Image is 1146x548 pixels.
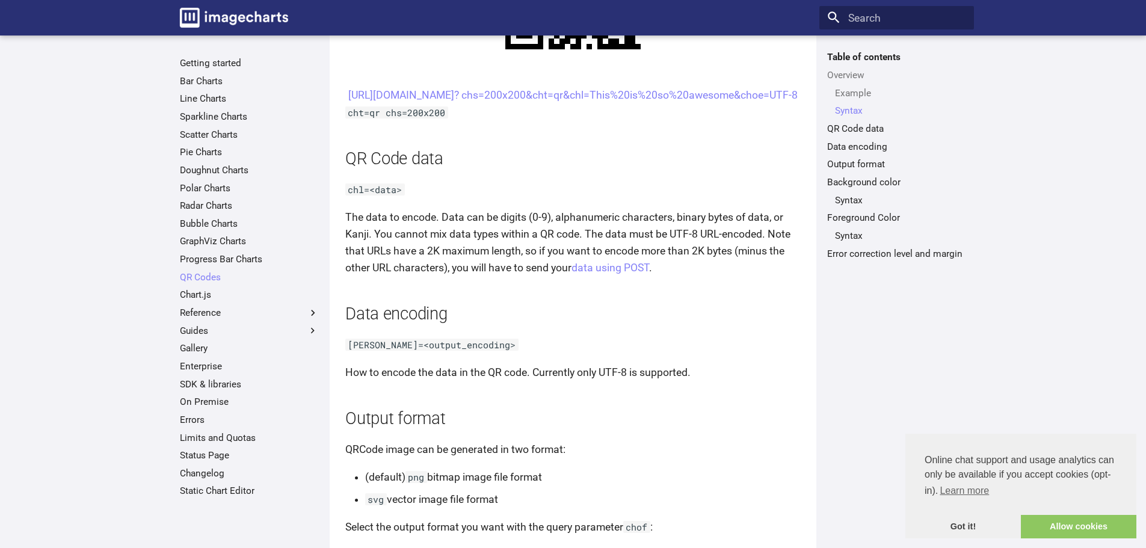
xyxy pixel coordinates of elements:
[180,164,319,176] a: Doughnut Charts
[180,253,319,265] a: Progress Bar Charts
[365,491,801,508] li: vector image file format
[827,176,966,188] a: Background color
[345,209,801,277] p: The data to encode. Data can be digits (0-9), alphanumeric characters, binary bytes of data, or K...
[827,69,966,81] a: Overview
[827,194,966,206] nav: Background color
[345,183,405,195] code: chl=<data>
[345,339,519,351] code: [PERSON_NAME]=<output_encoding>
[827,123,966,135] a: QR Code data
[938,482,991,500] a: learn more about cookies
[345,407,801,431] h2: Output format
[835,194,966,206] a: Syntax
[180,235,319,247] a: GraphViz Charts
[345,106,448,119] code: cht=qr chs=200x200
[345,303,801,326] h2: Data encoding
[819,51,974,63] label: Table of contents
[345,519,801,535] p: Select the output format you want with the query parameter :
[827,158,966,170] a: Output format
[180,111,319,123] a: Sparkline Charts
[405,471,427,483] code: png
[180,218,319,230] a: Bubble Charts
[925,453,1117,500] span: Online chat support and usage analytics can only be available if you accept cookies (opt-in).
[180,93,319,105] a: Line Charts
[180,360,319,372] a: Enterprise
[180,8,288,28] img: logo
[345,147,801,171] h2: QR Code data
[180,342,319,354] a: Gallery
[180,396,319,408] a: On Premise
[827,230,966,242] nav: Foreground Color
[905,515,1021,539] a: dismiss cookie message
[180,449,319,461] a: Status Page
[180,414,319,426] a: Errors
[180,182,319,194] a: Polar Charts
[174,2,294,32] a: Image-Charts documentation
[835,230,966,242] a: Syntax
[827,87,966,117] nav: Overview
[180,200,319,212] a: Radar Charts
[180,289,319,301] a: Chart.js
[180,146,319,158] a: Pie Charts
[180,378,319,390] a: SDK & libraries
[1021,515,1136,539] a: allow cookies
[345,441,801,458] p: QRCode image can be generated in two format:
[345,364,801,381] p: How to encode the data in the QR code. Currently only UTF-8 is supported.
[571,262,649,274] a: data using POST
[180,75,319,87] a: Bar Charts
[623,521,650,533] code: chof
[827,212,966,224] a: Foreground Color
[819,6,974,30] input: Search
[180,485,319,497] a: Static Chart Editor
[180,129,319,141] a: Scatter Charts
[180,467,319,479] a: Changelog
[905,434,1136,538] div: cookieconsent
[835,105,966,117] a: Syntax
[180,325,319,337] label: Guides
[180,271,319,283] a: QR Codes
[835,87,966,99] a: Example
[827,248,966,260] a: Error correction level and margin
[180,432,319,444] a: Limits and Quotas
[827,141,966,153] a: Data encoding
[348,89,798,101] a: [URL][DOMAIN_NAME]? chs=200x200&cht=qr&chl=This%20is%20so%20awesome&choe=UTF-8
[365,493,387,505] code: svg
[365,469,801,485] li: (default) bitmap image file format
[819,51,974,259] nav: Table of contents
[180,307,319,319] label: Reference
[180,57,319,69] a: Getting started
